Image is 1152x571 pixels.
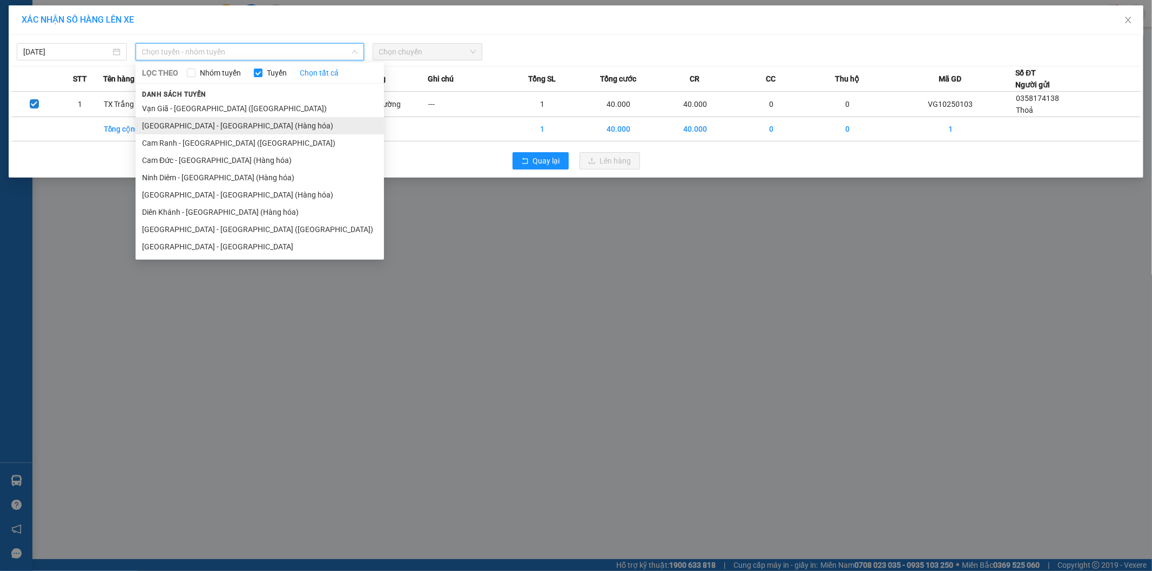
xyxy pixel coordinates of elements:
td: 0 [733,92,810,117]
div: Số ĐT Người gửi [1015,67,1050,91]
span: CR [690,73,699,85]
li: [GEOGRAPHIC_DATA] - [GEOGRAPHIC_DATA] (Hàng hóa) [136,186,384,203]
td: 1 [886,117,1015,141]
span: down [352,49,358,55]
td: Tổng cộng [103,117,179,141]
td: 40.000 [581,117,657,141]
td: 1 [57,92,103,117]
button: rollbackQuay lại [513,152,569,169]
td: 0 [810,117,886,141]
li: Cam Ranh - [GEOGRAPHIC_DATA] ([GEOGRAPHIC_DATA]) [136,134,384,152]
span: rollback [521,157,529,166]
span: Gửi: [9,10,26,22]
td: Thông thường [352,92,428,117]
span: 0358174138 [1016,94,1059,103]
td: 1 [504,92,581,117]
span: XÁC NHẬN SỐ HÀNG LÊN XE [22,15,134,25]
div: Thoả [9,22,85,35]
span: Quay lại [533,155,560,167]
button: Close [1113,5,1143,36]
div: 0358174138 [9,35,85,50]
span: Tuyến [262,67,291,79]
li: [GEOGRAPHIC_DATA] - [GEOGRAPHIC_DATA] ([GEOGRAPHIC_DATA]) [136,221,384,238]
td: 0 [810,92,886,117]
td: --- [428,92,504,117]
span: Mã GD [939,73,962,85]
li: Diên Khánh - [GEOGRAPHIC_DATA] (Hàng hóa) [136,203,384,221]
span: Danh sách tuyến [136,90,213,99]
a: Chọn tất cả [300,67,339,79]
span: Tổng cước [601,73,637,85]
span: LỌC THEO [142,67,178,79]
span: Ghi chú [428,73,454,85]
span: CC [766,73,776,85]
span: Nhóm tuyến [196,67,245,79]
span: Chọn chuyến [379,44,476,60]
li: Ninh Diêm - [GEOGRAPHIC_DATA] (Hàng hóa) [136,169,384,186]
span: Tổng SL [528,73,556,85]
td: 1 [504,117,581,141]
button: uploadLên hàng [580,152,640,169]
span: Nhận: [92,9,118,21]
div: 40.000 [8,68,86,81]
td: 40.000 [657,117,733,141]
span: Đã thu : [8,69,41,80]
div: 0349809063 [92,46,179,62]
span: Thu hộ [835,73,859,85]
span: Thoả [1016,106,1033,114]
div: An [92,33,179,46]
div: Vạn Giã [9,9,85,22]
li: Cam Đức - [GEOGRAPHIC_DATA] (Hàng hóa) [136,152,384,169]
span: Tên hàng [103,73,135,85]
span: Chọn tuyến - nhóm tuyến [142,44,358,60]
span: close [1124,16,1133,24]
td: 40.000 [657,92,733,117]
td: TX Trắng [103,92,179,117]
td: VG10250103 [886,92,1015,117]
li: Vạn Giã - [GEOGRAPHIC_DATA] ([GEOGRAPHIC_DATA]) [136,100,384,117]
div: [PERSON_NAME] [92,9,179,33]
input: 12/10/2025 [23,46,111,58]
td: 0 [733,117,810,141]
li: [GEOGRAPHIC_DATA] - [GEOGRAPHIC_DATA] (Hàng hóa) [136,117,384,134]
span: STT [73,73,87,85]
li: [GEOGRAPHIC_DATA] - [GEOGRAPHIC_DATA] [136,238,384,255]
td: 40.000 [581,92,657,117]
